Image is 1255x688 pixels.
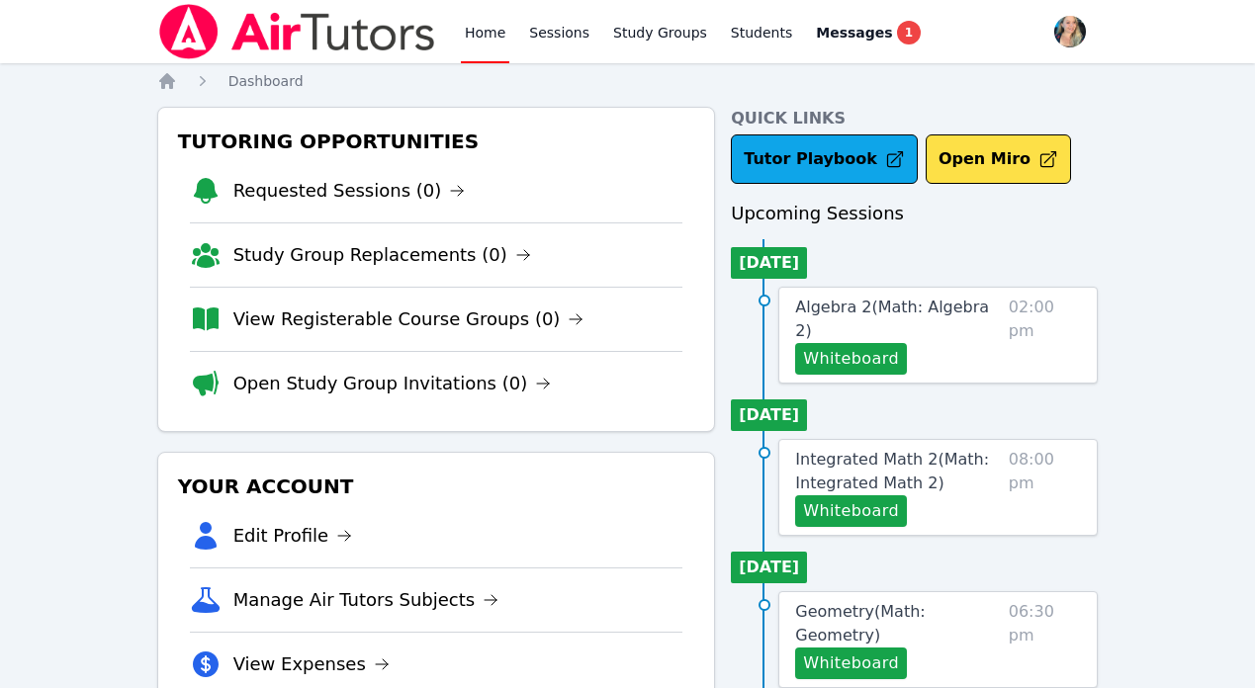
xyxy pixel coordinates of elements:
a: Integrated Math 2(Math: Integrated Math 2) [795,448,1000,495]
span: Messages [816,23,892,43]
img: Air Tutors [157,4,437,59]
span: 08:00 pm [1009,448,1082,527]
h3: Your Account [174,469,699,504]
h3: Tutoring Opportunities [174,124,699,159]
a: View Registerable Course Groups (0) [233,305,584,333]
button: Whiteboard [795,343,907,375]
nav: Breadcrumb [157,71,1099,91]
span: 1 [897,21,921,44]
h4: Quick Links [731,107,1098,130]
a: View Expenses [233,650,390,678]
li: [DATE] [731,552,807,583]
button: Whiteboard [795,647,907,679]
a: Open Study Group Invitations (0) [233,370,552,397]
span: Dashboard [228,73,304,89]
a: Edit Profile [233,522,353,550]
a: Study Group Replacements (0) [233,241,531,269]
a: Requested Sessions (0) [233,177,466,205]
button: Open Miro [926,134,1071,184]
span: Integrated Math 2 ( Math: Integrated Math 2 ) [795,450,989,492]
span: Algebra 2 ( Math: Algebra 2 ) [795,298,989,340]
li: [DATE] [731,399,807,431]
a: Algebra 2(Math: Algebra 2) [795,296,1000,343]
h3: Upcoming Sessions [731,200,1098,227]
li: [DATE] [731,247,807,279]
span: 02:00 pm [1009,296,1082,375]
span: 06:30 pm [1009,600,1082,679]
a: Tutor Playbook [731,134,918,184]
span: Geometry ( Math: Geometry ) [795,602,925,645]
a: Dashboard [228,71,304,91]
a: Geometry(Math: Geometry) [795,600,1000,647]
button: Whiteboard [795,495,907,527]
a: Manage Air Tutors Subjects [233,586,499,614]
